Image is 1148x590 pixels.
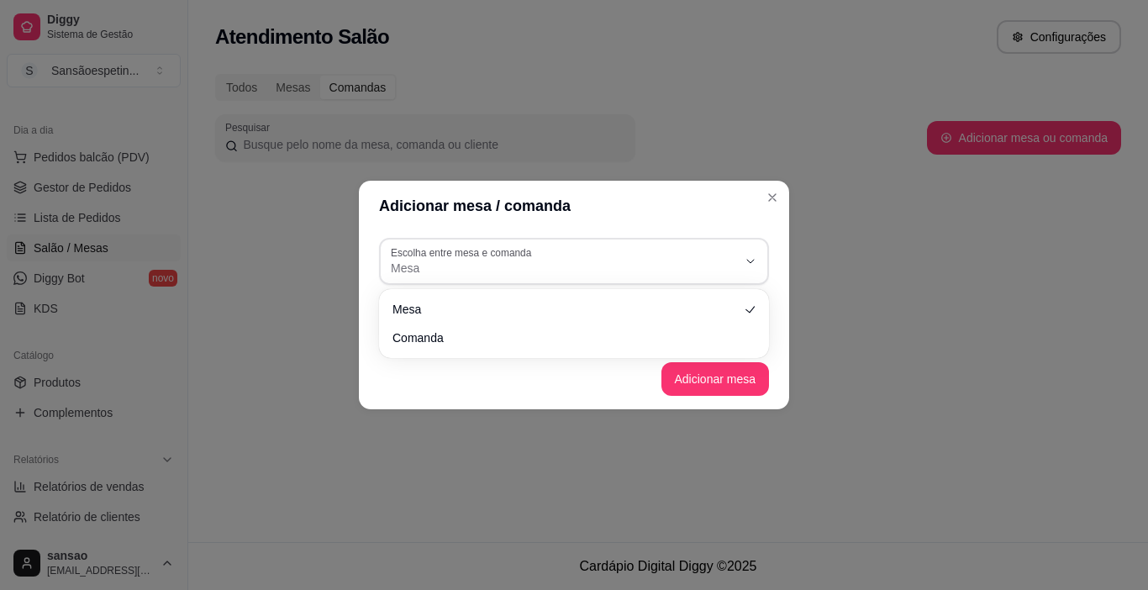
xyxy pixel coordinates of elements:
button: Adicionar mesa [661,362,770,396]
span: Comanda [392,329,739,346]
span: Mesa [391,260,737,277]
header: Adicionar mesa / comanda [359,181,789,231]
label: Escolha entre mesa e comanda [391,245,537,260]
span: Mesa [392,301,739,318]
button: Close [759,184,786,211]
